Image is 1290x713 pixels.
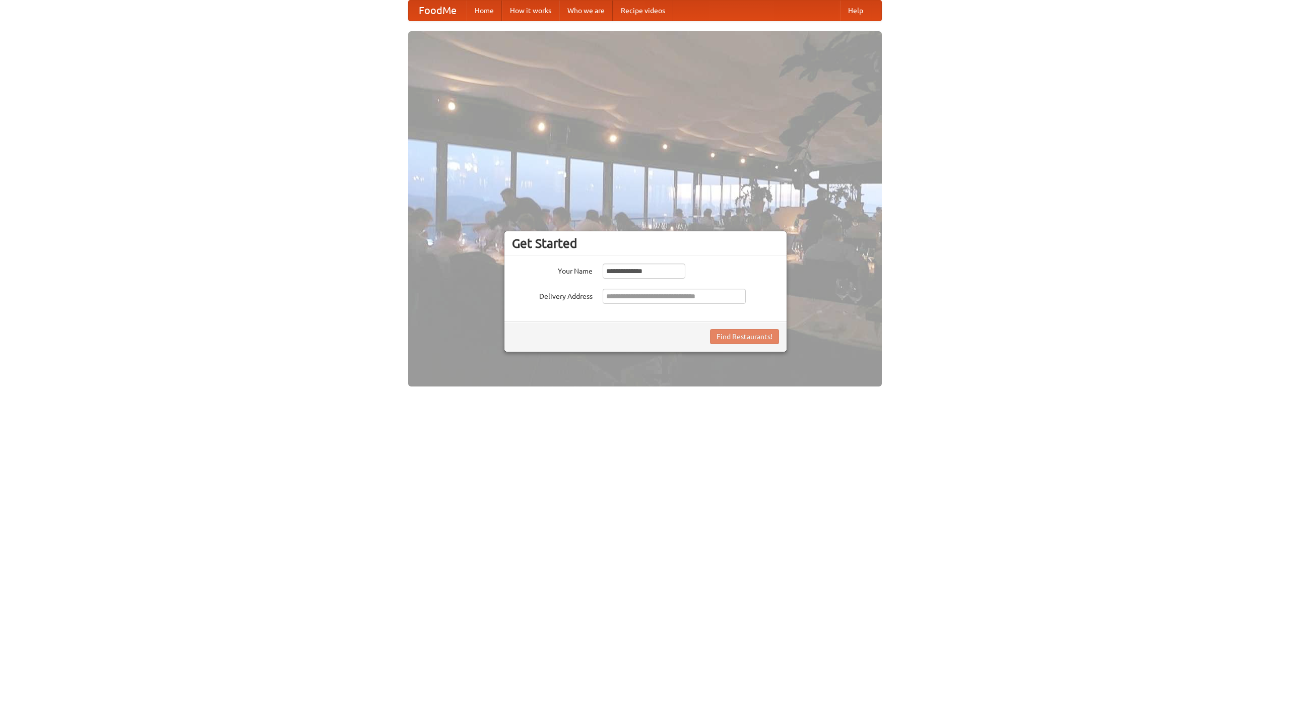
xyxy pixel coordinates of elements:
label: Your Name [512,264,593,276]
h3: Get Started [512,236,779,251]
a: Recipe videos [613,1,673,21]
a: Help [840,1,871,21]
a: Who we are [559,1,613,21]
button: Find Restaurants! [710,329,779,344]
label: Delivery Address [512,289,593,301]
a: Home [467,1,502,21]
a: How it works [502,1,559,21]
a: FoodMe [409,1,467,21]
